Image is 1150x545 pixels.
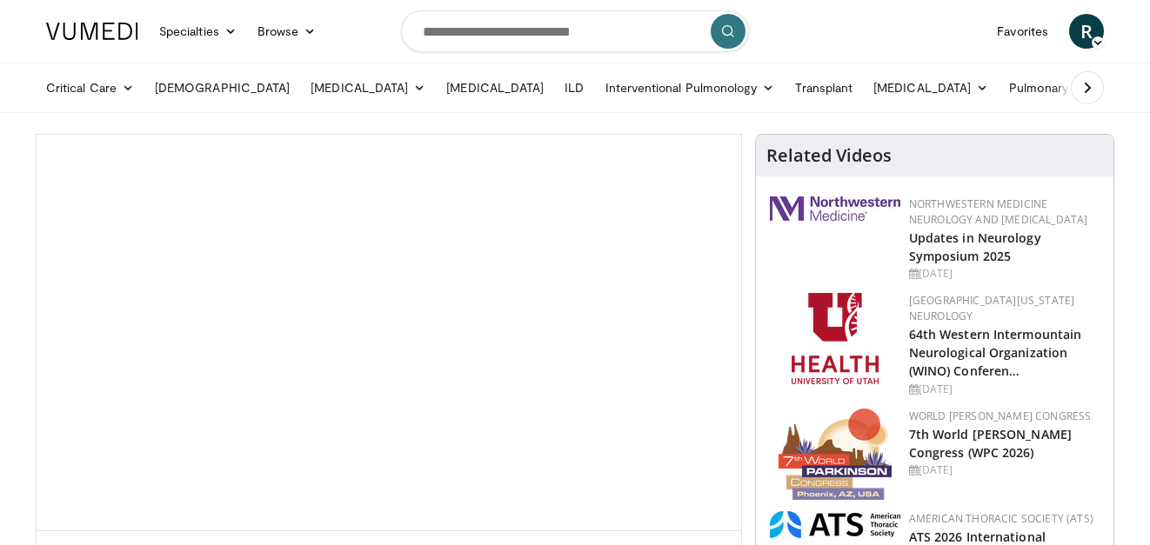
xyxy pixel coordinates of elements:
div: [DATE] [909,462,1100,478]
a: American Thoracic Society (ATS) [909,511,1093,526]
a: Browse [247,14,327,49]
input: Search topics, interventions [401,10,749,52]
img: 31f0e357-1e8b-4c70-9a73-47d0d0a8b17d.png.150x105_q85_autocrop_double_scale_upscale_version-0.2.jpg [770,511,900,538]
a: 7th World [PERSON_NAME] Congress (WPC 2026) [909,426,1072,461]
a: [MEDICAL_DATA] [300,70,436,105]
div: [DATE] [909,382,1100,397]
img: VuMedi Logo [46,23,138,40]
a: 64th Western Intermountain Neurological Organization (WINO) Conferen… [909,326,1082,379]
a: R [1069,14,1104,49]
a: [MEDICAL_DATA] [436,70,554,105]
a: Specialties [149,14,247,49]
a: [MEDICAL_DATA] [863,70,999,105]
a: ILD [554,70,594,105]
a: Pulmonary Infection [999,70,1149,105]
img: f6362829-b0a3-407d-a044-59546adfd345.png.150x105_q85_autocrop_double_scale_upscale_version-0.2.png [792,293,879,384]
a: World [PERSON_NAME] Congress [909,409,1092,423]
a: Northwestern Medicine Neurology and [MEDICAL_DATA] [909,196,1088,227]
video-js: Video Player [37,135,741,531]
a: [GEOGRAPHIC_DATA][US_STATE] Neurology [909,293,1075,323]
a: Transplant [785,70,863,105]
a: Critical Care [36,70,144,105]
img: 2a462fb6-9365-492a-ac79-3166a6f924d8.png.150x105_q85_autocrop_double_scale_upscale_version-0.2.jpg [770,196,900,221]
img: 16fe1da8-a9a0-4f15-bd45-1dd1acf19c34.png.150x105_q85_autocrop_double_scale_upscale_version-0.2.png [779,409,892,500]
a: Interventional Pulmonology [595,70,786,105]
h4: Related Videos [766,145,892,166]
a: Favorites [986,14,1059,49]
a: [DEMOGRAPHIC_DATA] [144,70,300,105]
div: [DATE] [909,266,1100,282]
a: Updates in Neurology Symposium 2025 [909,229,1041,264]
